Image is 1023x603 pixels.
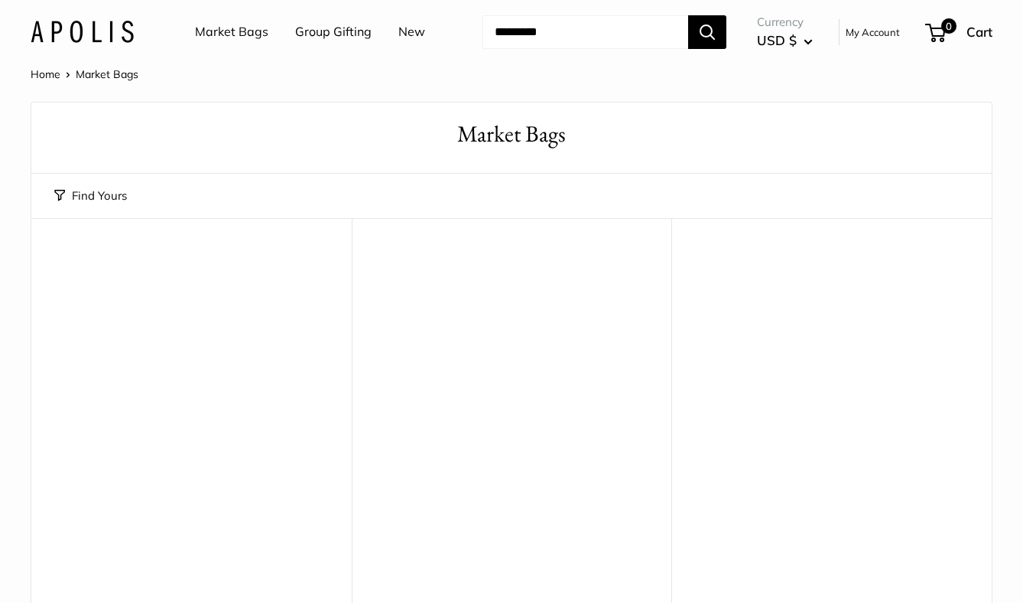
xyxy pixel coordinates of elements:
[195,21,268,44] a: Market Bags
[757,32,797,48] span: USD $
[688,15,726,49] button: Search
[757,28,813,53] button: USD $
[966,24,992,40] span: Cart
[31,64,138,84] nav: Breadcrumb
[54,118,969,151] h1: Market Bags
[398,21,425,44] a: New
[927,20,992,44] a: 0 Cart
[31,21,134,43] img: Apolis
[31,67,60,81] a: Home
[846,23,900,41] a: My Account
[76,67,138,81] span: Market Bags
[941,18,956,34] span: 0
[757,11,813,33] span: Currency
[295,21,372,44] a: Group Gifting
[687,256,976,546] a: Market Bag in NaturalMarket Bag in Natural
[482,15,688,49] input: Search...
[367,256,657,546] a: Petite Market Bag in Naturaldescription_Effortless style that elevates every moment
[54,185,127,207] button: Find Yours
